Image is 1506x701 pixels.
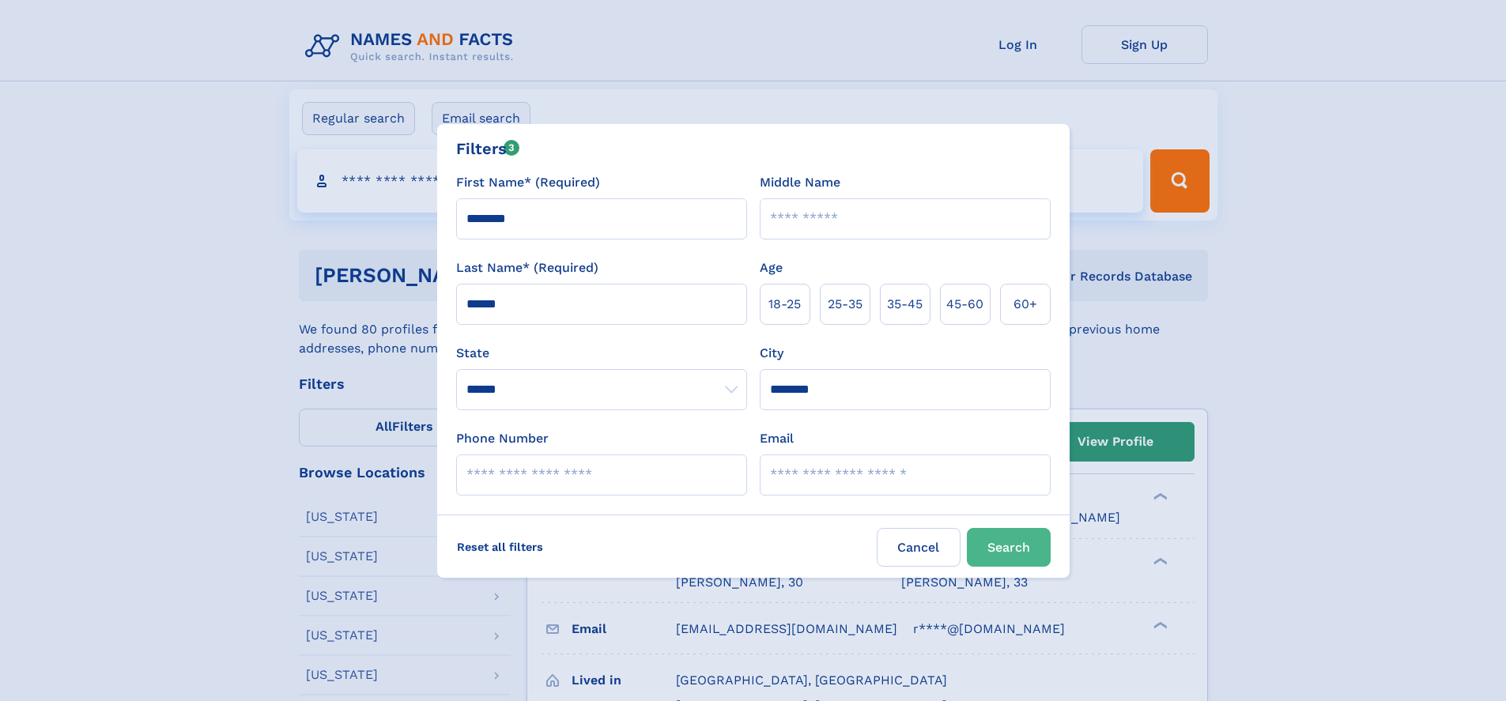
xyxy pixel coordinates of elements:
[768,295,801,314] span: 18‑25
[760,429,794,448] label: Email
[828,295,862,314] span: 25‑35
[760,173,840,192] label: Middle Name
[760,258,783,277] label: Age
[946,295,983,314] span: 45‑60
[456,429,549,448] label: Phone Number
[456,344,747,363] label: State
[1013,295,1037,314] span: 60+
[887,295,923,314] span: 35‑45
[456,173,600,192] label: First Name* (Required)
[456,137,520,160] div: Filters
[877,528,961,567] label: Cancel
[760,344,783,363] label: City
[447,528,553,566] label: Reset all filters
[967,528,1051,567] button: Search
[456,258,598,277] label: Last Name* (Required)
